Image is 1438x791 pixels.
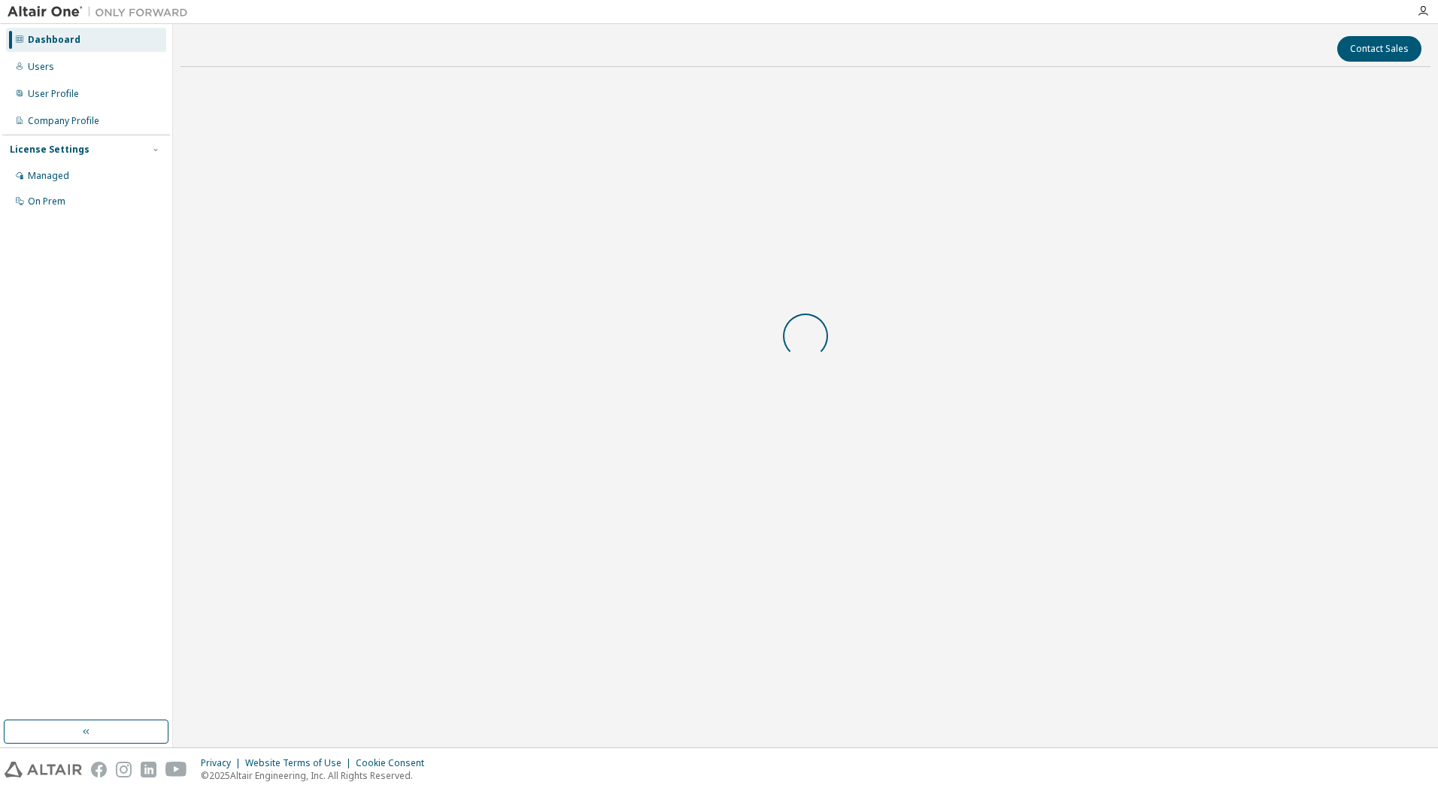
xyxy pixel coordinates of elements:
[28,195,65,208] div: On Prem
[5,762,82,777] img: altair_logo.svg
[28,34,80,46] div: Dashboard
[116,762,132,777] img: instagram.svg
[10,144,89,156] div: License Settings
[165,762,187,777] img: youtube.svg
[91,762,107,777] img: facebook.svg
[201,769,433,782] p: © 2025 Altair Engineering, Inc. All Rights Reserved.
[8,5,196,20] img: Altair One
[1337,36,1421,62] button: Contact Sales
[28,61,54,73] div: Users
[201,757,245,769] div: Privacy
[28,88,79,100] div: User Profile
[141,762,156,777] img: linkedin.svg
[245,757,356,769] div: Website Terms of Use
[28,115,99,127] div: Company Profile
[28,170,69,182] div: Managed
[356,757,433,769] div: Cookie Consent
